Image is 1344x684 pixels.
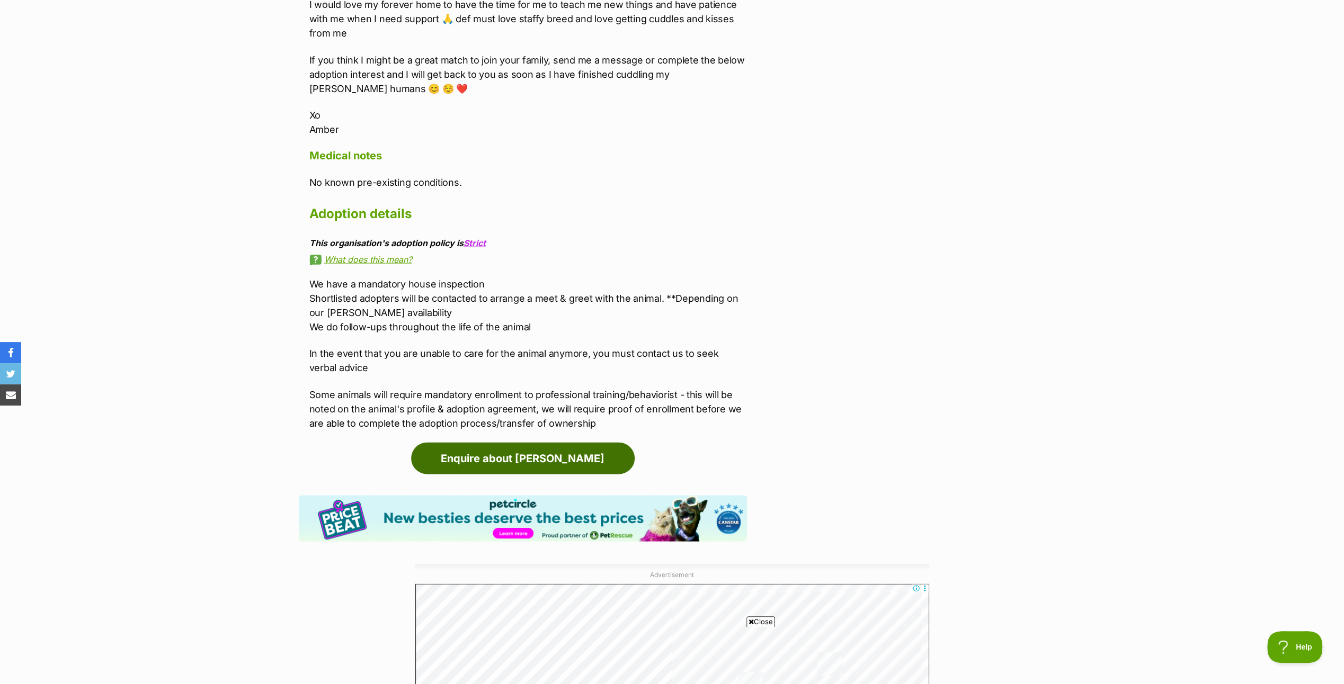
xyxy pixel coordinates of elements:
[464,238,486,248] a: Strict
[309,346,747,375] p: In the event that you are unable to care for the animal anymore, you must contact us to seek verb...
[309,277,747,334] p: We have a mandatory house inspection Shortlisted adopters will be contacted to arrange a meet & g...
[299,496,747,542] img: Pet Circle promo banner
[415,631,929,679] iframe: Advertisement
[309,388,747,430] p: Some animals will require mandatory enrollment to professional training/behaviorist - this will b...
[309,175,747,190] p: No known pre-existing conditions.
[411,443,635,474] a: Enquire about [PERSON_NAME]
[309,202,747,226] h2: Adoption details
[309,255,747,264] a: What does this mean?
[746,616,775,627] span: Close
[309,238,747,248] div: This organisation's adoption policy is
[1267,631,1323,663] iframe: Help Scout Beacon - Open
[309,149,747,163] h4: Medical notes
[309,53,747,96] p: If you think I might be a great match to join your family, send me a message or complete the belo...
[309,108,747,137] p: Xo Amber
